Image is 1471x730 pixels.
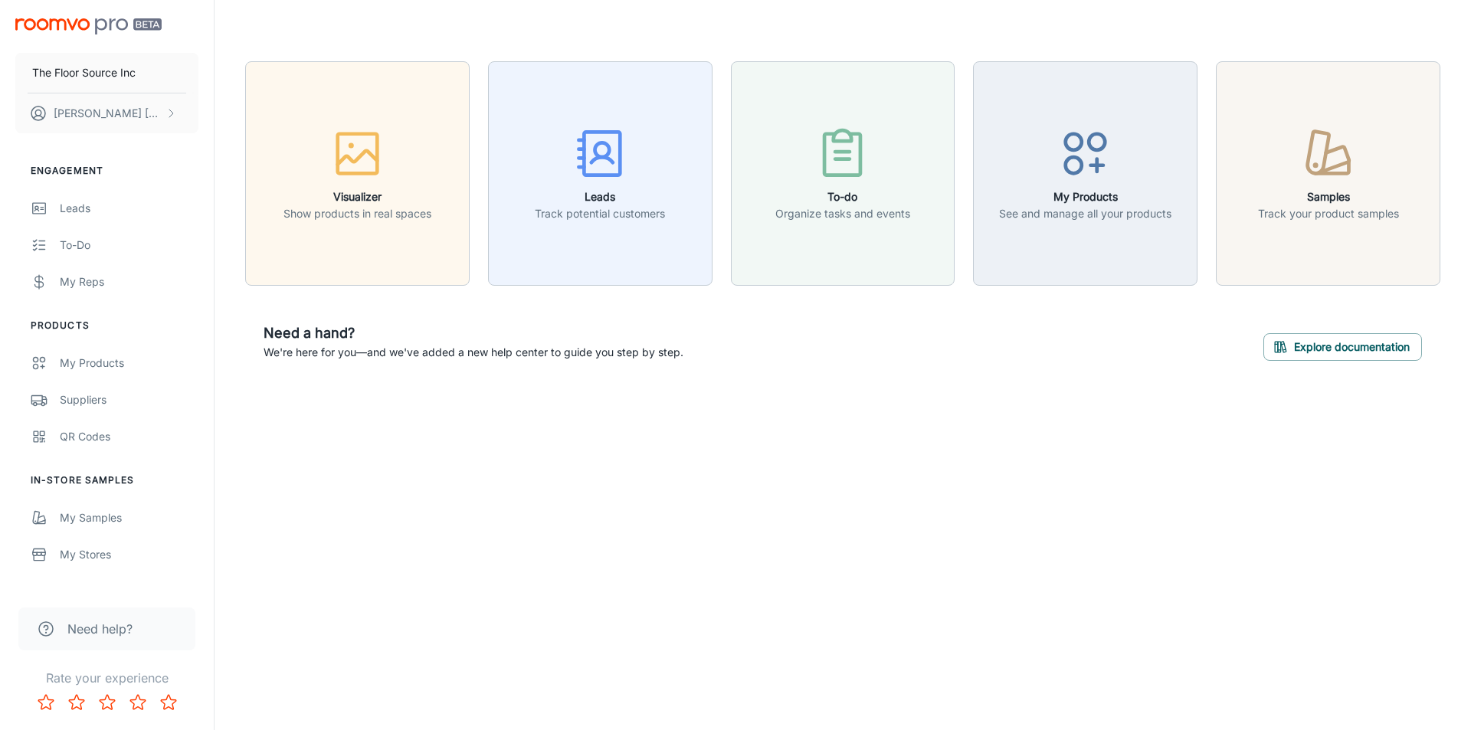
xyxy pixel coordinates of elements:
a: My ProductsSee and manage all your products [973,165,1197,180]
a: LeadsTrack potential customers [488,165,713,180]
button: [PERSON_NAME] [PERSON_NAME] [15,93,198,133]
button: The Floor Source Inc [15,53,198,93]
p: Show products in real spaces [283,205,431,222]
div: My Reps [60,273,198,290]
button: To-doOrganize tasks and events [731,61,955,286]
p: The Floor Source Inc [32,64,136,81]
p: See and manage all your products [999,205,1171,222]
button: VisualizerShow products in real spaces [245,61,470,286]
p: We're here for you—and we've added a new help center to guide you step by step. [264,344,683,361]
div: My Products [60,355,198,372]
h6: Samples [1258,188,1399,205]
h6: To-do [775,188,910,205]
div: To-do [60,237,198,254]
h6: Visualizer [283,188,431,205]
div: Leads [60,200,198,217]
button: LeadsTrack potential customers [488,61,713,286]
p: Track potential customers [535,205,665,222]
a: SamplesTrack your product samples [1216,165,1440,180]
p: Organize tasks and events [775,205,910,222]
div: Suppliers [60,391,198,408]
p: [PERSON_NAME] [PERSON_NAME] [54,105,162,122]
h6: Leads [535,188,665,205]
a: Explore documentation [1263,338,1422,353]
button: SamplesTrack your product samples [1216,61,1440,286]
h6: Need a hand? [264,322,683,344]
button: Explore documentation [1263,333,1422,361]
a: To-doOrganize tasks and events [731,165,955,180]
img: Roomvo PRO Beta [15,18,162,34]
h6: My Products [999,188,1171,205]
p: Track your product samples [1258,205,1399,222]
div: QR Codes [60,428,198,445]
button: My ProductsSee and manage all your products [973,61,1197,286]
